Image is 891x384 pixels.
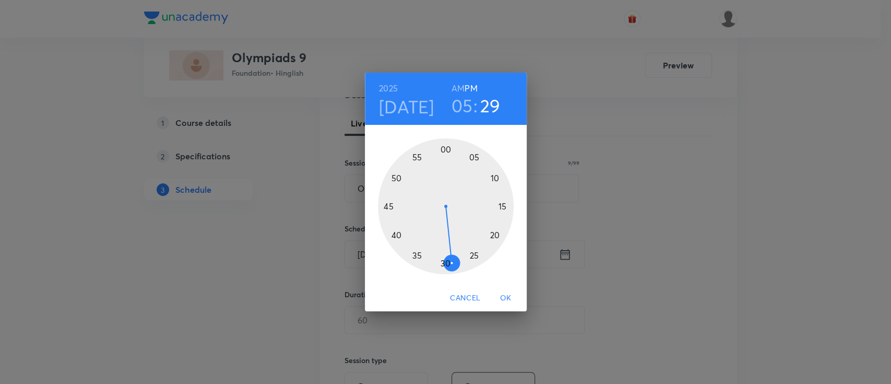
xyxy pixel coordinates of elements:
button: PM [465,81,477,96]
button: 29 [480,95,501,117]
button: [DATE] [379,96,434,118]
span: OK [493,292,518,305]
h3: : [473,95,478,117]
button: 05 [452,95,473,117]
button: OK [489,288,522,308]
button: AM [452,81,465,96]
button: 2025 [379,81,398,96]
span: Cancel [450,292,480,305]
button: Cancel [446,288,484,308]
